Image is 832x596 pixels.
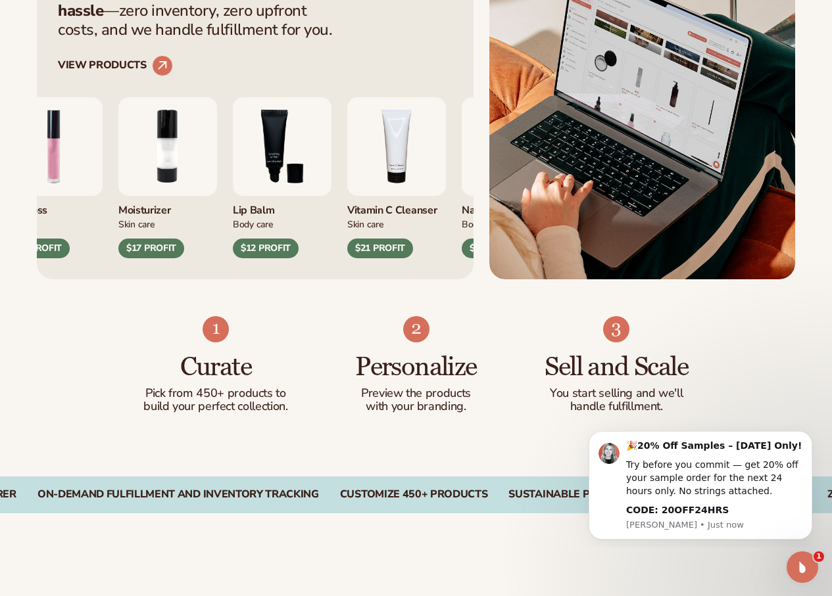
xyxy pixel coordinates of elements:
[142,353,290,382] h3: Curate
[118,97,217,259] div: 2 / 9
[233,239,299,258] div: $12 PROFIT
[37,488,319,501] div: On-Demand Fulfillment and Inventory Tracking
[118,196,217,218] div: Moisturizer
[508,488,644,501] div: SUSTAINABLE PACKAGING
[342,353,490,382] h3: Personalize
[233,97,331,196] img: Smoothing lip balm.
[347,97,446,259] div: 4 / 9
[814,551,824,562] span: 1
[347,239,413,258] div: $21 PROFIT
[462,239,527,258] div: $15 PROFIT
[233,97,331,259] div: 3 / 9
[543,387,691,400] p: You start selling and we'll
[340,488,488,501] div: CUSTOMIZE 450+ PRODUCTS
[347,217,446,231] div: Skin Care
[142,387,290,413] p: Pick from 450+ products to build your perfect collection.
[118,217,217,231] div: Skin Care
[58,55,173,76] a: VIEW PRODUCTS
[4,97,103,196] img: Pink lip gloss.
[203,316,229,342] img: Shopify Image 7
[403,316,429,342] img: Shopify Image 8
[462,97,560,196] img: Nature bar of soap.
[4,217,103,231] div: Makeup
[543,353,691,382] h3: Sell and Scale
[342,387,490,400] p: Preview the products
[118,239,184,258] div: $17 PROFIT
[569,419,832,547] iframe: Intercom notifications message
[462,217,560,231] div: Body Care
[543,400,691,413] p: handle fulfillment.
[118,97,217,196] img: Moisturizing lotion.
[4,97,103,259] div: 1 / 9
[462,196,560,218] div: Natural Soap
[233,217,331,231] div: Body Care
[347,97,446,196] img: Vitamin c cleanser.
[342,400,490,413] p: with your branding.
[347,196,446,218] div: Vitamin C Cleanser
[233,196,331,218] div: Lip Balm
[462,97,560,259] div: 5 / 9
[4,239,70,258] div: $16 PROFIT
[787,551,818,583] iframe: Intercom live chat
[603,316,629,342] img: Shopify Image 9
[4,196,103,218] div: Lip Gloss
